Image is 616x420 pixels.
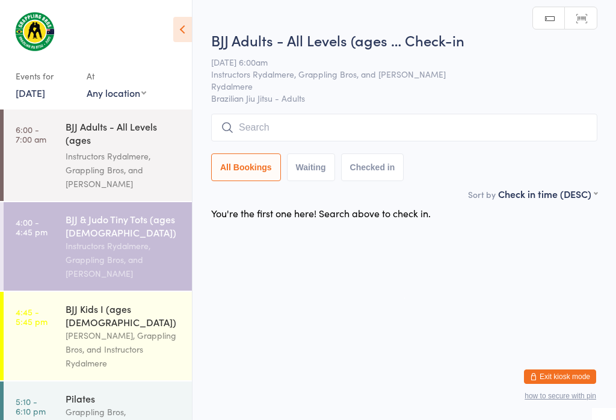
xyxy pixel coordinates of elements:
time: 5:10 - 6:10 pm [16,397,46,416]
div: Any location [87,86,146,99]
input: Search [211,114,597,141]
label: Sort by [468,188,496,200]
span: Instructors Rydalmere, Grappling Bros, and [PERSON_NAME] [211,68,579,80]
button: how to secure with pin [525,392,596,400]
time: 6:00 - 7:00 am [16,125,46,144]
span: Brazilian Jiu Jitsu - Adults [211,92,597,104]
img: Grappling Bros Rydalmere [12,9,57,54]
div: [PERSON_NAME], Grappling Bros, and Instructors Rydalmere [66,329,182,370]
span: Rydalmere [211,80,579,92]
div: BJJ & Judo Tiny Tots (ages [DEMOGRAPHIC_DATA]) [66,212,182,239]
a: 6:00 -7:00 amBJJ Adults - All Levels (ages [DEMOGRAPHIC_DATA]+)Instructors Rydalmere, Grappling B... [4,110,192,201]
h2: BJJ Adults - All Levels (ages … Check-in [211,30,597,50]
button: Checked in [341,153,404,181]
div: Events for [16,66,75,86]
div: BJJ Adults - All Levels (ages [DEMOGRAPHIC_DATA]+) [66,120,182,149]
button: Waiting [287,153,335,181]
a: 4:45 -5:45 pmBJJ Kids I (ages [DEMOGRAPHIC_DATA])[PERSON_NAME], Grappling Bros, and Instructors R... [4,292,192,380]
div: BJJ Kids I (ages [DEMOGRAPHIC_DATA]) [66,302,182,329]
div: At [87,66,146,86]
span: [DATE] 6:00am [211,56,579,68]
a: 4:00 -4:45 pmBJJ & Judo Tiny Tots (ages [DEMOGRAPHIC_DATA])Instructors Rydalmere, Grappling Bros,... [4,202,192,291]
time: 4:45 - 5:45 pm [16,307,48,326]
div: You're the first one here! Search above to check in. [211,206,431,220]
button: Exit kiosk mode [524,369,596,384]
div: Pilates [66,392,182,405]
div: Instructors Rydalmere, Grappling Bros, and [PERSON_NAME] [66,149,182,191]
a: [DATE] [16,86,45,99]
button: All Bookings [211,153,281,181]
div: Check in time (DESC) [498,187,597,200]
time: 4:00 - 4:45 pm [16,217,48,236]
div: Instructors Rydalmere, Grappling Bros, and [PERSON_NAME] [66,239,182,280]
